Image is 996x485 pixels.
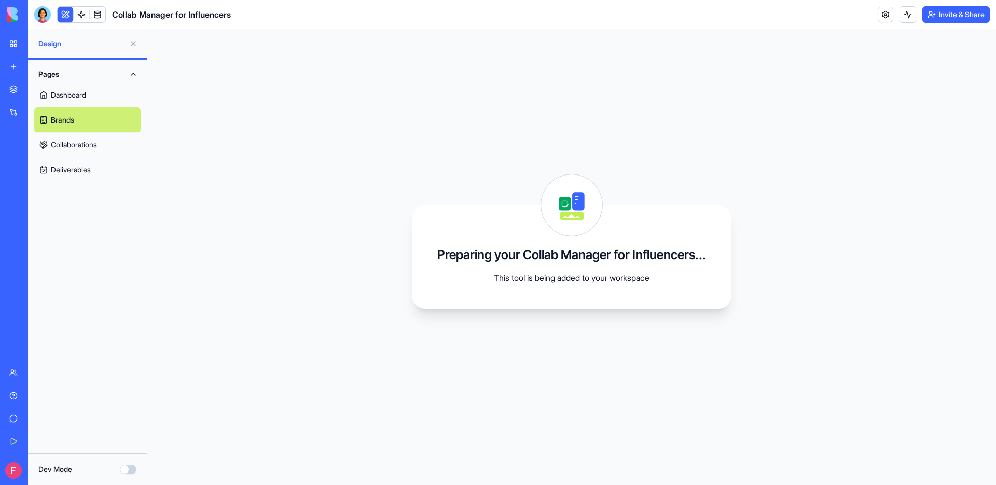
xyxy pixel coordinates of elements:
[922,6,990,23] button: Invite & Share
[34,66,141,83] button: Pages
[7,7,72,22] img: logo
[437,247,706,263] h3: Preparing your Collab Manager for Influencers...
[34,83,141,107] a: Dashboard
[468,272,675,284] p: This tool is being added to your workspace
[38,38,125,49] span: Design
[38,464,72,475] label: Dev Mode
[5,462,22,479] img: ACg8ocIhOEqzluk5mtQDASM2x2UUfkhw2FJd8jsnZJjpWDXTMy2jJg=s96-c
[112,8,231,21] span: Collab Manager for Influencers
[34,157,141,182] a: Deliverables
[34,107,141,132] a: Brands
[34,132,141,157] a: Collaborations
